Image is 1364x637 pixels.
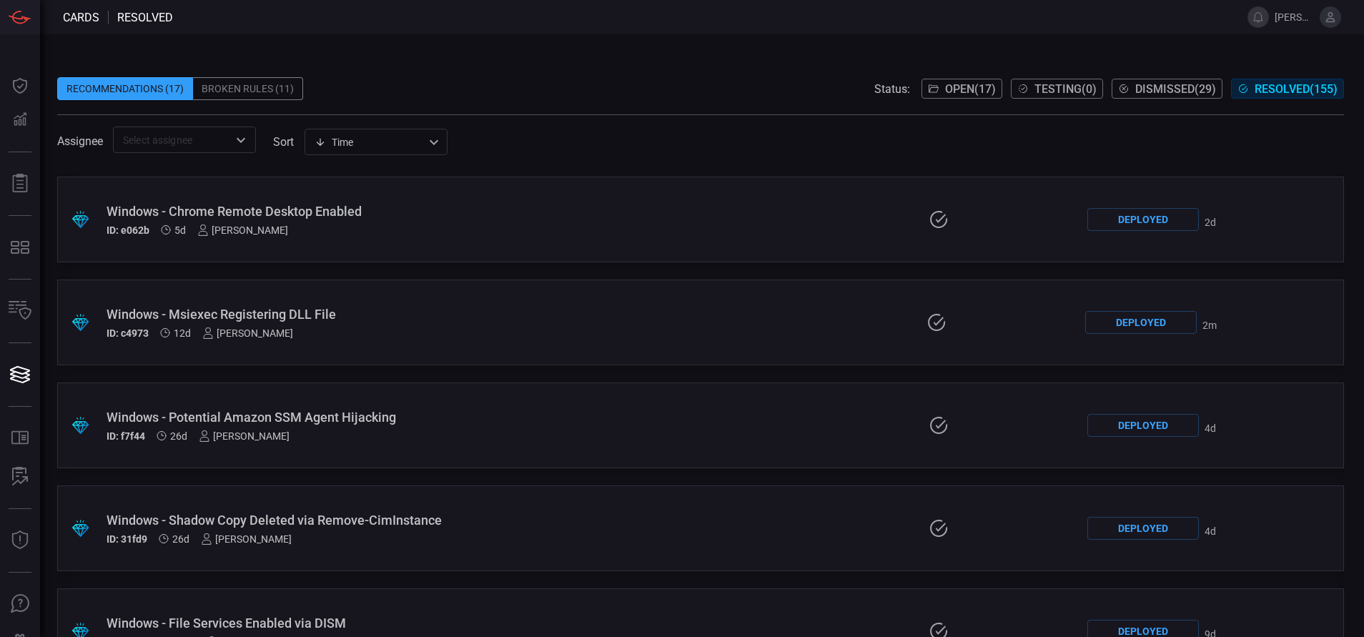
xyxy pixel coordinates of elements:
[231,130,251,150] button: Open
[3,587,37,621] button: Ask Us A Question
[174,224,186,236] span: Aug 17, 2025 9:25 AM
[1112,79,1222,99] button: Dismissed(29)
[63,11,99,24] span: Cards
[107,224,149,236] h5: ID: e062b
[1275,11,1314,23] span: [PERSON_NAME].[PERSON_NAME]
[107,327,149,339] h5: ID: c4973
[1231,79,1344,99] button: Resolved(155)
[117,131,228,149] input: Select assignee
[1205,423,1216,434] span: Aug 18, 2025 6:14 PM
[107,204,547,219] div: Windows - Chrome Remote Desktop Enabled
[107,513,547,528] div: Windows - Shadow Copy Deleted via Remove-CimInstance
[117,11,173,24] span: resolved
[3,523,37,558] button: Threat Intelligence
[107,307,545,322] div: Windows - Msiexec Registering DLL File
[3,357,37,392] button: Cards
[197,224,288,236] div: [PERSON_NAME]
[202,327,293,339] div: [PERSON_NAME]
[1087,517,1199,540] div: Deployed
[193,77,303,100] div: Broken Rules (11)
[107,430,145,442] h5: ID: f7f44
[57,77,193,100] div: Recommendations (17)
[201,533,292,545] div: [PERSON_NAME]
[57,134,103,148] span: Assignee
[1011,79,1103,99] button: Testing(0)
[3,460,37,494] button: ALERT ANALYSIS
[107,410,547,425] div: Windows - Potential Amazon SSM Agent Hijacking
[107,533,147,545] h5: ID: 31fd9
[1034,82,1097,96] span: Testing ( 0 )
[3,230,37,265] button: MITRE - Detection Posture
[3,69,37,103] button: Dashboard
[315,135,425,149] div: Time
[174,327,191,339] span: Aug 10, 2025 9:10 AM
[1085,311,1197,334] div: Deployed
[1202,320,1217,331] span: Aug 22, 2025 1:58 PM
[172,533,189,545] span: Jul 27, 2025 10:12 AM
[3,294,37,328] button: Inventory
[1135,82,1216,96] span: Dismissed ( 29 )
[874,82,910,96] span: Status:
[1205,217,1216,228] span: Aug 20, 2025 5:58 PM
[107,616,547,631] div: Windows - File Services Enabled via DISM
[1205,525,1216,537] span: Aug 18, 2025 6:15 PM
[3,167,37,201] button: Reports
[1087,414,1199,437] div: Deployed
[3,103,37,137] button: Detections
[945,82,996,96] span: Open ( 17 )
[199,430,290,442] div: [PERSON_NAME]
[921,79,1002,99] button: Open(17)
[1255,82,1338,96] span: Resolved ( 155 )
[3,421,37,455] button: Rule Catalog
[170,430,187,442] span: Jul 27, 2025 10:12 AM
[273,135,294,149] label: sort
[1087,208,1199,231] div: Deployed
